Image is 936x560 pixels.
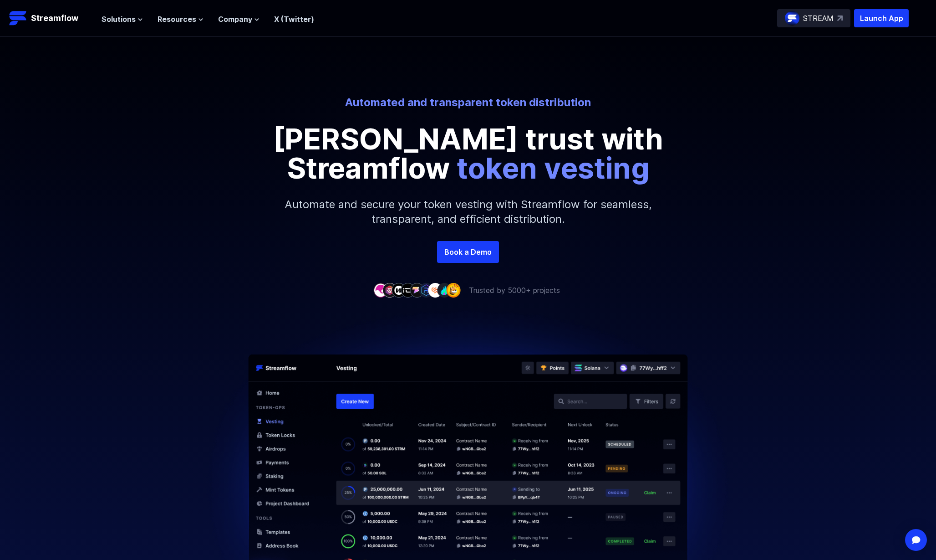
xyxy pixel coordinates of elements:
p: Automated and transparent token distribution [216,95,720,110]
span: Company [218,14,252,25]
a: STREAM [777,9,850,27]
img: top-right-arrow.svg [837,15,843,21]
img: streamflow-logo-circle.png [785,11,799,26]
img: company-7 [428,283,443,297]
button: Company [218,14,259,25]
p: Streamflow [31,12,78,25]
img: company-9 [446,283,461,297]
div: Open Intercom Messenger [905,529,927,551]
img: company-8 [437,283,452,297]
span: Solutions [102,14,136,25]
img: company-2 [382,283,397,297]
button: Resources [158,14,203,25]
img: company-5 [410,283,424,297]
img: company-1 [373,283,388,297]
img: Streamflow Logo [9,9,27,27]
a: Streamflow [9,9,92,27]
a: Book a Demo [437,241,499,263]
button: Launch App [854,9,909,27]
a: X (Twitter) [274,15,314,24]
p: STREAM [803,13,834,24]
p: [PERSON_NAME] trust with Streamflow [263,124,673,183]
p: Automate and secure your token vesting with Streamflow for seamless, transparent, and efficient d... [272,183,664,241]
img: company-3 [392,283,406,297]
span: Resources [158,14,196,25]
button: Solutions [102,14,143,25]
img: company-6 [419,283,433,297]
img: company-4 [401,283,415,297]
span: token vesting [457,150,650,185]
p: Trusted by 5000+ projects [469,285,560,296]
